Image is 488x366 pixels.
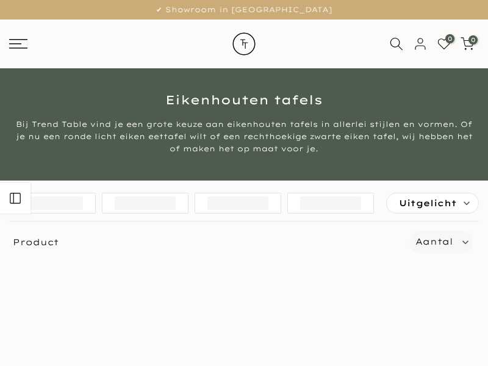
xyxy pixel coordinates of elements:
a: 0 [437,37,451,51]
h1: Eikenhouten tafels [9,94,479,106]
label: Aantal [415,234,453,249]
a: 0 [461,37,474,51]
span: Uitgelicht [399,193,457,213]
span: 0 [445,34,454,43]
img: trend-table [223,20,265,68]
p: ✔ Showroom in [GEOGRAPHIC_DATA] [15,3,473,16]
span: 0 [468,35,478,45]
div: Bij Trend Table vind je een grote keuze aan eikenhouten tafels in allerlei stijlen en vormen. Of ... [15,118,473,155]
span: Product [4,231,404,254]
label: Uitgelicht [387,193,478,213]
